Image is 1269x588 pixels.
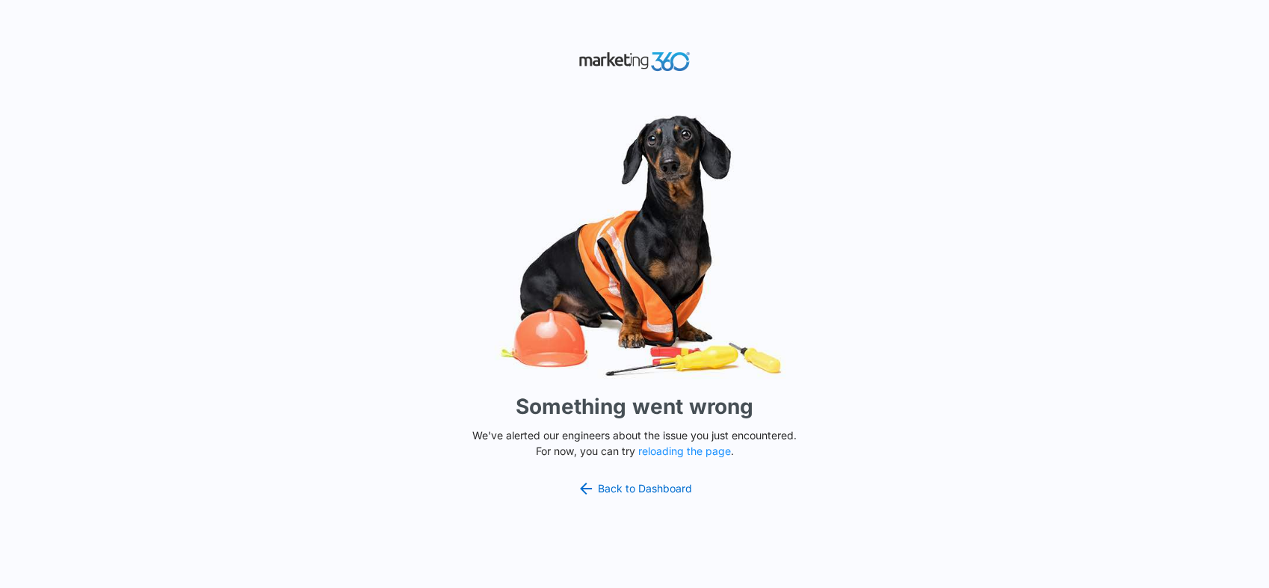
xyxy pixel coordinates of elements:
p: We've alerted our engineers about the issue you just encountered. For now, you can try . [466,427,803,459]
img: Marketing 360 Logo [578,49,691,75]
a: Back to Dashboard [577,480,692,498]
button: reloading the page [638,445,731,457]
img: Sad Dog [410,106,859,385]
h1: Something went wrong [516,391,753,422]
